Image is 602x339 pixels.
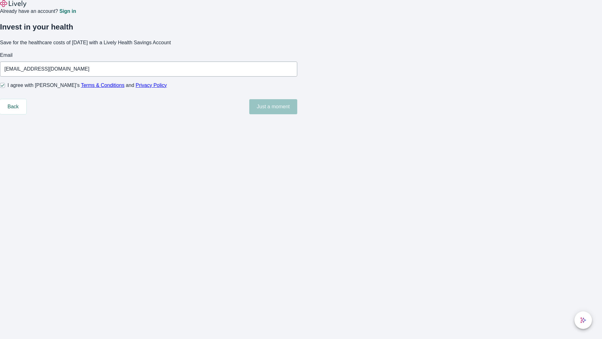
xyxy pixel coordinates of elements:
button: chat [574,311,592,329]
a: Terms & Conditions [81,83,124,88]
a: Privacy Policy [136,83,167,88]
span: I agree with [PERSON_NAME]’s and [8,82,167,89]
svg: Lively AI Assistant [580,317,586,323]
a: Sign in [59,9,76,14]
